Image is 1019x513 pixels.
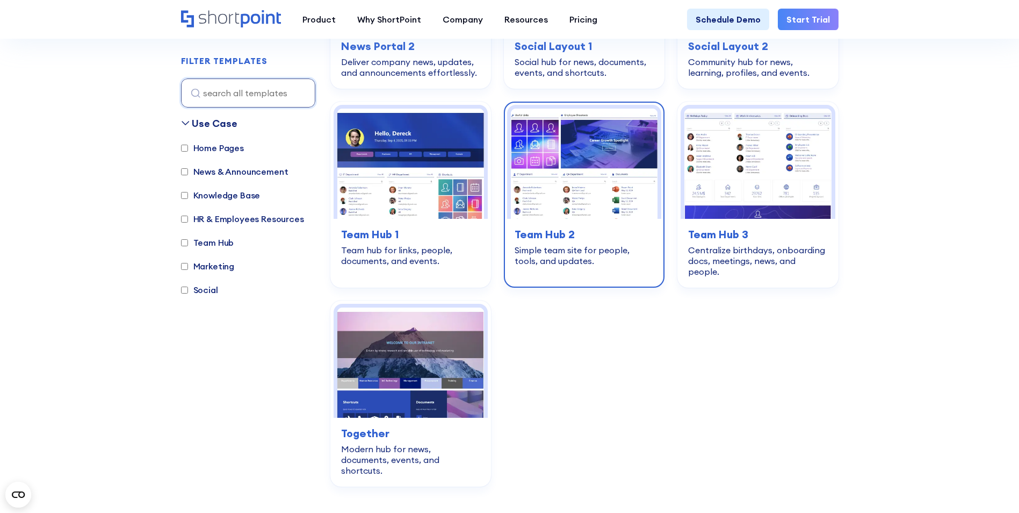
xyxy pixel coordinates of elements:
[181,141,244,154] label: Home Pages
[181,260,235,273] label: Marketing
[443,13,483,26] div: Company
[341,425,480,441] h3: Together
[337,109,484,219] img: Team Hub 1 – SharePoint Online Modern Team Site Template: Team hub for links, people, documents, ...
[688,38,827,54] h3: Social Layout 2
[5,482,31,508] button: Open CMP widget
[341,38,480,54] h3: News Portal 2
[687,9,769,30] a: Schedule Demo
[515,226,654,243] h3: Team Hub 2
[292,9,346,30] a: Product
[494,9,559,30] a: Resources
[677,102,838,288] a: Team Hub 3 – SharePoint Team Site Template: Centralize birthdays, onboarding docs, meetings, news...
[515,38,654,54] h3: Social Layout 1
[181,236,234,249] label: Team Hub
[432,9,494,30] a: Company
[181,216,188,223] input: HR & Employees Resources
[181,145,188,152] input: Home Pages
[192,116,237,131] div: Use Case
[688,56,827,78] div: Community hub for news, learning, profiles, and events.
[511,109,657,219] img: Team Hub 2 – SharePoint Template Team Site: Simple team site for people, tools, and updates.
[181,56,268,66] h2: FILTER TEMPLATES
[181,79,315,108] input: search all templates
[302,13,336,26] div: Product
[559,9,608,30] a: Pricing
[341,56,480,78] div: Deliver company news, updates, and announcements effortlessly.
[181,168,188,175] input: News & Announcement
[504,102,664,288] a: Team Hub 2 – SharePoint Template Team Site: Simple team site for people, tools, and updates.Team ...
[330,102,491,288] a: Team Hub 1 – SharePoint Online Modern Team Site Template: Team hub for links, people, documents, ...
[569,13,597,26] div: Pricing
[181,192,188,199] input: Knowledge Base
[181,239,188,246] input: Team Hub
[181,287,188,294] input: Social
[346,9,432,30] a: Why ShortPoint
[341,226,480,243] h3: Team Hub 1
[181,263,188,270] input: Marketing
[181,283,218,296] label: Social
[688,226,827,243] h3: Team Hub 3
[181,165,288,178] label: News & Announcement
[688,245,827,277] div: Centralize birthdays, onboarding docs, meetings, news, and people.
[337,308,484,418] img: Together – Intranet Homepage Template: Modern hub for news, documents, events, and shortcuts.
[330,301,491,487] a: Together – Intranet Homepage Template: Modern hub for news, documents, events, and shortcuts.Toge...
[181,10,281,28] a: Home
[778,9,839,30] a: Start Trial
[357,13,421,26] div: Why ShortPoint
[515,56,654,78] div: Social hub for news, documents, events, and shortcuts.
[181,189,261,202] label: Knowledge Base
[341,245,480,266] div: Team hub for links, people, documents, and events.
[341,444,480,476] div: Modern hub for news, documents, events, and shortcuts.
[515,245,654,266] div: Simple team site for people, tools, and updates.
[181,212,304,225] label: HR & Employees Resources
[684,109,831,219] img: Team Hub 3 – SharePoint Team Site Template: Centralize birthdays, onboarding docs, meetings, news...
[826,388,1019,513] iframe: Chat Widget
[504,13,548,26] div: Resources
